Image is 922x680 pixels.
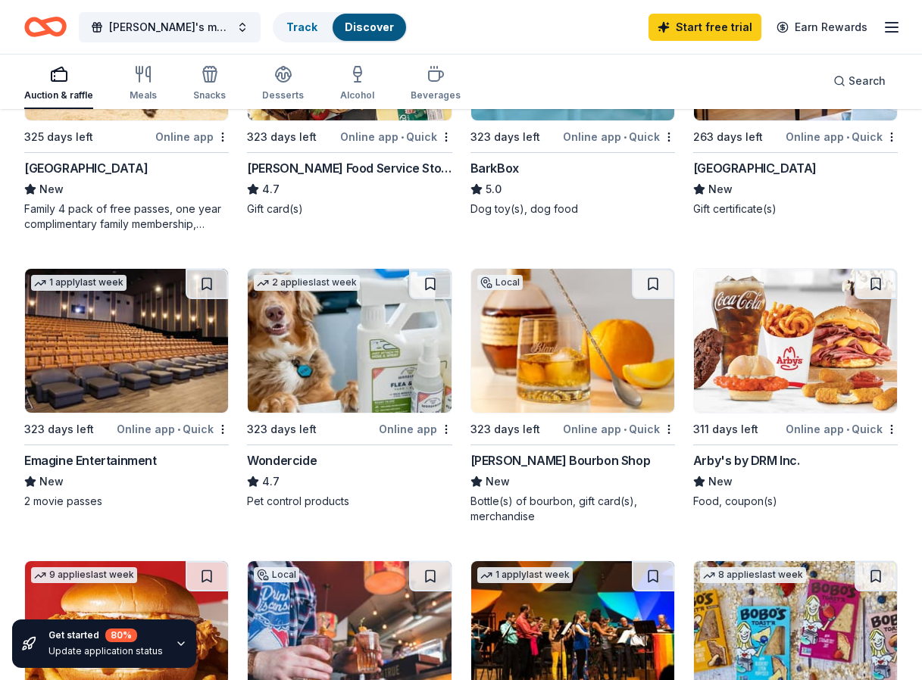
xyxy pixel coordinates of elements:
[486,473,510,491] span: New
[130,89,157,101] div: Meals
[345,20,394,33] a: Discover
[24,420,94,438] div: 323 days left
[694,269,897,413] img: Image for Arby's by DRM Inc.
[693,128,763,146] div: 263 days left
[563,127,675,146] div: Online app Quick
[24,59,93,109] button: Auction & raffle
[247,451,317,469] div: Wondercide
[273,12,408,42] button: TrackDiscover
[24,128,93,146] div: 325 days left
[254,567,299,582] div: Local
[470,420,540,438] div: 323 days left
[340,127,452,146] div: Online app Quick
[262,59,304,109] button: Desserts
[286,20,317,33] a: Track
[849,72,886,90] span: Search
[624,131,627,143] span: •
[477,275,523,290] div: Local
[105,629,137,642] div: 80 %
[117,420,229,438] div: Online app Quick
[24,159,148,177] div: [GEOGRAPHIC_DATA]
[247,159,452,177] div: [PERSON_NAME] Food Service Store
[708,473,733,491] span: New
[247,201,452,217] div: Gift card(s)
[254,275,360,291] div: 2 applies last week
[193,59,226,109] button: Snacks
[470,128,540,146] div: 323 days left
[477,567,573,583] div: 1 apply last week
[470,159,519,177] div: BarkBox
[48,645,163,657] div: Update application status
[470,201,675,217] div: Dog toy(s), dog food
[31,275,127,291] div: 1 apply last week
[109,18,230,36] span: [PERSON_NAME]'s memorial fundraiser
[563,420,675,438] div: Online app Quick
[24,494,229,509] div: 2 movie passes
[155,127,229,146] div: Online app
[79,12,261,42] button: [PERSON_NAME]'s memorial fundraiser
[48,629,163,642] div: Get started
[262,180,280,198] span: 4.7
[130,59,157,109] button: Meals
[693,201,898,217] div: Gift certificate(s)
[379,420,452,438] div: Online app
[470,494,675,524] div: Bottle(s) of bourbon, gift card(s), merchandise
[693,268,898,509] a: Image for Arby's by DRM Inc.311 days leftOnline app•QuickArby's by DRM Inc.NewFood, coupon(s)
[247,494,452,509] div: Pet control products
[24,89,93,101] div: Auction & raffle
[846,423,849,435] span: •
[24,201,229,232] div: Family 4 pack of free passes, one year complimentary family membership, behind the scenes tour
[846,131,849,143] span: •
[25,269,228,413] img: Image for Emagine Entertainment
[193,89,226,101] div: Snacks
[248,269,451,413] img: Image for Wondercide
[340,59,374,109] button: Alcohol
[649,14,761,41] a: Start free trial
[486,180,502,198] span: 5.0
[693,420,758,438] div: 311 days left
[708,180,733,198] span: New
[39,180,64,198] span: New
[821,66,898,96] button: Search
[24,9,67,45] a: Home
[786,127,898,146] div: Online app Quick
[262,473,280,491] span: 4.7
[624,423,627,435] span: •
[693,451,800,469] div: Arby's by DRM Inc.
[786,420,898,438] div: Online app Quick
[767,14,877,41] a: Earn Rewards
[470,268,675,524] a: Image for Blanton's Bourbon ShopLocal323 days leftOnline app•Quick[PERSON_NAME] Bourbon ShopNewBo...
[31,567,137,583] div: 9 applies last week
[340,89,374,101] div: Alcohol
[693,494,898,509] div: Food, coupon(s)
[247,128,317,146] div: 323 days left
[247,420,317,438] div: 323 days left
[24,268,229,509] a: Image for Emagine Entertainment1 applylast week323 days leftOnline app•QuickEmagine Entertainment...
[693,159,817,177] div: [GEOGRAPHIC_DATA]
[39,473,64,491] span: New
[177,423,180,435] span: •
[700,567,806,583] div: 8 applies last week
[411,89,461,101] div: Beverages
[247,268,452,509] a: Image for Wondercide2 applieslast week323 days leftOnline appWondercide4.7Pet control products
[470,451,651,469] div: [PERSON_NAME] Bourbon Shop
[411,59,461,109] button: Beverages
[401,131,404,143] span: •
[24,451,157,469] div: Emagine Entertainment
[262,89,304,101] div: Desserts
[471,269,674,413] img: Image for Blanton's Bourbon Shop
